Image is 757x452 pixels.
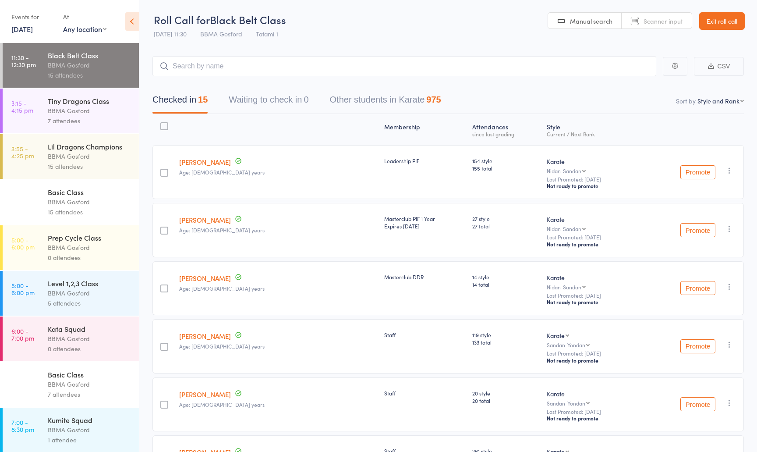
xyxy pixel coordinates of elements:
[547,182,638,189] div: Not ready to promote
[547,299,638,306] div: Not ready to promote
[547,215,638,224] div: Karate
[304,95,308,104] div: 0
[3,225,139,270] a: 5:00 -6:00 pmPrep Cycle ClassBBMA Gosford0 attendees
[547,357,638,364] div: Not ready to promote
[547,157,638,166] div: Karate
[3,317,139,361] a: 6:00 -7:00 pmKata SquadBBMA Gosford0 attendees
[547,415,638,422] div: Not ready to promote
[547,292,638,299] small: Last Promoted: [DATE]
[547,389,638,398] div: Karate
[179,342,265,350] span: Age: [DEMOGRAPHIC_DATA] years
[48,334,131,344] div: BBMA Gosford
[547,234,638,240] small: Last Promoted: [DATE]
[547,273,638,282] div: Karate
[680,223,715,237] button: Promote
[680,397,715,411] button: Promote
[472,164,540,172] span: 155 total
[543,118,642,141] div: Style
[3,180,139,224] a: 4:00 -4:45 pmBasic ClassBBMA Gosford15 attendees
[63,24,106,34] div: Any location
[644,17,683,25] span: Scanner input
[48,197,131,207] div: BBMA Gosford
[48,116,131,126] div: 7 attendees
[547,284,638,290] div: Nidan
[179,401,265,408] span: Age: [DEMOGRAPHIC_DATA] years
[563,168,581,174] div: Sandan
[11,145,34,159] time: 3:55 - 4:25 pm
[472,131,540,137] div: since last grading
[547,226,638,231] div: Nidan
[152,90,208,114] button: Checked in15
[11,236,35,250] time: 5:00 - 6:00 pm
[210,12,286,27] span: Black Belt Class
[179,168,265,176] span: Age: [DEMOGRAPHIC_DATA] years
[179,226,265,234] span: Age: [DEMOGRAPHIC_DATA] years
[179,390,231,399] a: [PERSON_NAME]
[547,400,638,406] div: Sandan
[229,90,308,114] button: Waiting to check in0
[547,241,638,248] div: Not ready to promote
[11,100,33,114] time: 3:15 - 4:15 pm
[472,273,540,281] span: 14 style
[11,282,35,296] time: 5:00 - 6:00 pm
[547,131,638,137] div: Current / Next Rank
[384,331,465,338] div: Staff
[154,12,210,27] span: Roll Call for
[472,397,540,404] span: 20 total
[547,350,638,356] small: Last Promoted: [DATE]
[472,215,540,222] span: 27 style
[48,415,131,425] div: Kumite Squad
[256,29,278,38] span: Tatami 1
[48,142,131,151] div: Lil Dragons Champions
[48,278,131,288] div: Level 1,2,3 Class
[330,90,441,114] button: Other students in Karate975
[547,331,565,340] div: Karate
[152,56,656,76] input: Search by name
[547,342,638,348] div: Sandan
[680,339,715,353] button: Promote
[676,96,696,105] label: Sort by
[384,215,465,230] div: Masterclub PIF 1 Year
[469,118,543,141] div: Atten­dances
[11,54,36,68] time: 11:30 - 12:30 pm
[472,222,540,230] span: 27 total
[563,284,581,290] div: Sandan
[472,338,540,346] span: 133 total
[48,242,131,253] div: BBMA Gosford
[179,285,265,292] span: Age: [DEMOGRAPHIC_DATA] years
[567,342,585,348] div: Yondan
[472,331,540,338] span: 119 style
[547,168,638,174] div: Nidan
[697,96,739,105] div: Style and Rank
[570,17,612,25] span: Manual search
[48,435,131,445] div: 1 attendee
[472,281,540,288] span: 14 total
[472,389,540,397] span: 20 style
[48,50,131,60] div: Black Belt Class
[680,165,715,179] button: Promote
[179,215,231,224] a: [PERSON_NAME]
[48,70,131,80] div: 15 attendees
[11,24,33,34] a: [DATE]
[179,274,231,283] a: [PERSON_NAME]
[48,425,131,435] div: BBMA Gosford
[179,157,231,167] a: [PERSON_NAME]
[384,222,465,230] div: Expires [DATE]
[3,89,139,133] a: 3:15 -4:15 pmTiny Dragons ClassBBMA Gosford7 attendees
[48,288,131,298] div: BBMA Gosford
[3,271,139,316] a: 5:00 -6:00 pmLevel 1,2,3 ClassBBMA Gosford5 attendees
[48,253,131,263] div: 0 attendees
[48,207,131,217] div: 15 attendees
[48,298,131,308] div: 5 attendees
[699,12,745,30] a: Exit roll call
[384,157,465,164] div: Leadership PIF
[48,379,131,389] div: BBMA Gosford
[11,373,35,387] time: 6:00 - 6:45 pm
[198,95,208,104] div: 15
[48,106,131,116] div: BBMA Gosford
[426,95,441,104] div: 975
[11,10,54,24] div: Events for
[48,151,131,161] div: BBMA Gosford
[48,233,131,242] div: Prep Cycle Class
[11,419,34,433] time: 7:00 - 8:30 pm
